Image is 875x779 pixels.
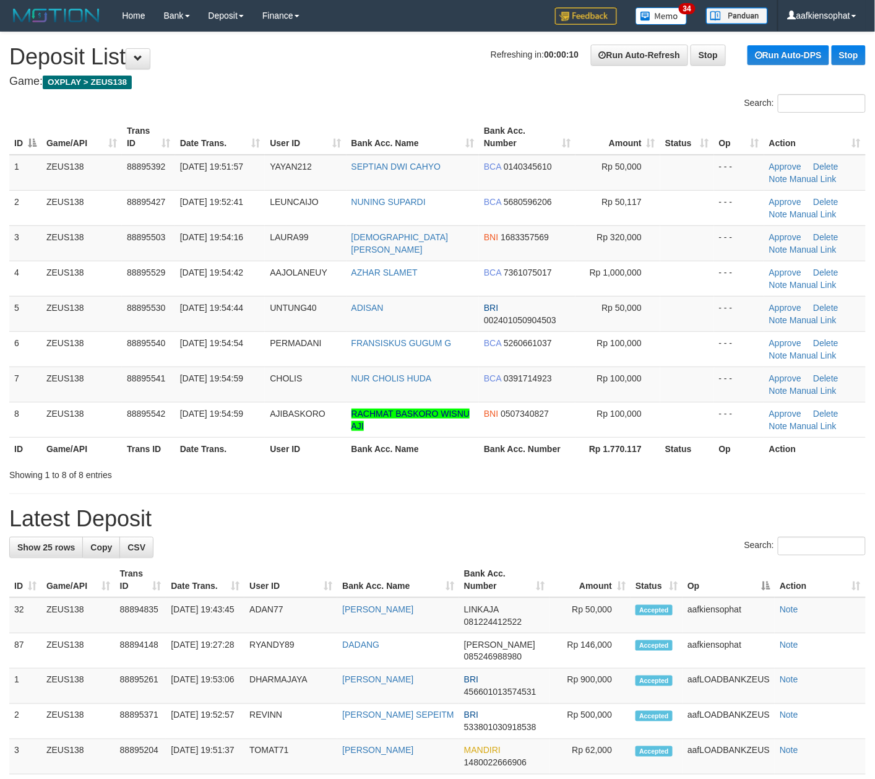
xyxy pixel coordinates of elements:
[769,421,788,431] a: Note
[479,120,575,155] th: Bank Acc. Number: activate to sort column ascending
[764,120,866,155] th: Action: activate to sort column ascending
[265,120,346,155] th: User ID: activate to sort column ascending
[504,338,552,348] span: Copy 5260661037 to clipboard
[90,542,112,552] span: Copy
[479,437,575,460] th: Bank Acc. Number
[41,402,122,437] td: ZEUS138
[464,604,499,614] span: LINKAJA
[180,303,243,313] span: [DATE] 19:54:44
[501,409,549,419] span: Copy 0507340827 to clipboard
[342,675,413,685] a: [PERSON_NAME]
[484,232,498,242] span: BNI
[175,120,265,155] th: Date Trans.: activate to sort column ascending
[9,76,866,88] h4: Game:
[9,464,355,481] div: Showing 1 to 8 of 8 entries
[597,373,642,383] span: Rp 100,000
[484,303,498,313] span: BRI
[504,268,552,277] span: Copy 7361075017 to clipboard
[9,190,41,225] td: 2
[769,245,788,255] a: Note
[115,598,166,633] td: 88894835
[769,386,788,396] a: Note
[764,437,866,460] th: Action
[683,633,775,669] td: aafkiensophat
[180,268,243,277] span: [DATE] 19:54:42
[9,507,866,531] h1: Latest Deposit
[122,437,175,460] th: Trans ID
[351,162,441,172] a: SEPTIAN DWI CAHYO
[122,120,175,155] th: Trans ID: activate to sort column ascending
[265,437,346,460] th: User ID
[790,174,837,184] a: Manual Link
[41,120,122,155] th: Game/API: activate to sort column ascending
[115,704,166,739] td: 88895371
[127,409,165,419] span: 88895542
[41,225,122,261] td: ZEUS138
[166,633,244,669] td: [DATE] 19:27:28
[744,94,866,113] label: Search:
[127,197,165,207] span: 88895427
[244,598,337,633] td: ADAN77
[769,268,801,277] a: Approve
[270,373,302,383] span: CHOLIS
[484,409,498,419] span: BNI
[484,373,501,383] span: BCA
[631,562,683,598] th: Status: activate to sort column ascending
[714,402,764,437] td: - - -
[790,280,837,290] a: Manual Link
[127,162,165,172] span: 88895392
[459,562,550,598] th: Bank Acc. Number: activate to sort column ascending
[9,225,41,261] td: 3
[464,723,537,733] span: Copy 533801030918538 to clipboard
[550,633,631,669] td: Rp 146,000
[790,245,837,255] a: Manual Link
[9,331,41,367] td: 6
[244,562,337,598] th: User ID: activate to sort column ascending
[9,704,41,739] td: 2
[166,739,244,775] td: [DATE] 19:51:37
[41,155,122,191] td: ZEUS138
[41,633,115,669] td: ZEUS138
[813,338,838,348] a: Delete
[342,710,454,720] a: [PERSON_NAME] SEPEITM
[597,409,642,419] span: Rp 100,000
[714,296,764,331] td: - - -
[575,120,660,155] th: Amount: activate to sort column ascending
[270,232,308,242] span: LAURA99
[769,315,788,325] a: Note
[744,537,866,555] label: Search:
[714,261,764,296] td: - - -
[691,45,726,66] a: Stop
[9,402,41,437] td: 8
[780,640,798,650] a: Note
[769,162,801,172] a: Approve
[41,261,122,296] td: ZEUS138
[769,174,788,184] a: Note
[550,598,631,633] td: Rp 50,000
[706,7,768,24] img: panduan.png
[41,598,115,633] td: ZEUS138
[9,633,41,669] td: 87
[464,640,535,650] span: [PERSON_NAME]
[683,598,775,633] td: aafkiensophat
[769,350,788,360] a: Note
[43,76,132,89] span: OXPLAY > ZEUS138
[832,45,866,65] a: Stop
[464,758,527,768] span: Copy 1480022666906 to clipboard
[484,162,501,172] span: BCA
[769,303,801,313] a: Approve
[597,232,642,242] span: Rp 320,000
[127,268,165,277] span: 88895529
[550,739,631,775] td: Rp 62,000
[769,409,801,419] a: Approve
[636,640,673,651] span: Accepted
[660,437,714,460] th: Status
[790,209,837,219] a: Manual Link
[544,50,579,59] strong: 00:00:10
[769,338,801,348] a: Approve
[484,338,501,348] span: BCA
[9,120,41,155] th: ID: activate to sort column descending
[337,562,459,598] th: Bank Acc. Name: activate to sort column ascending
[504,373,552,383] span: Copy 0391714923 to clipboard
[813,162,838,172] a: Delete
